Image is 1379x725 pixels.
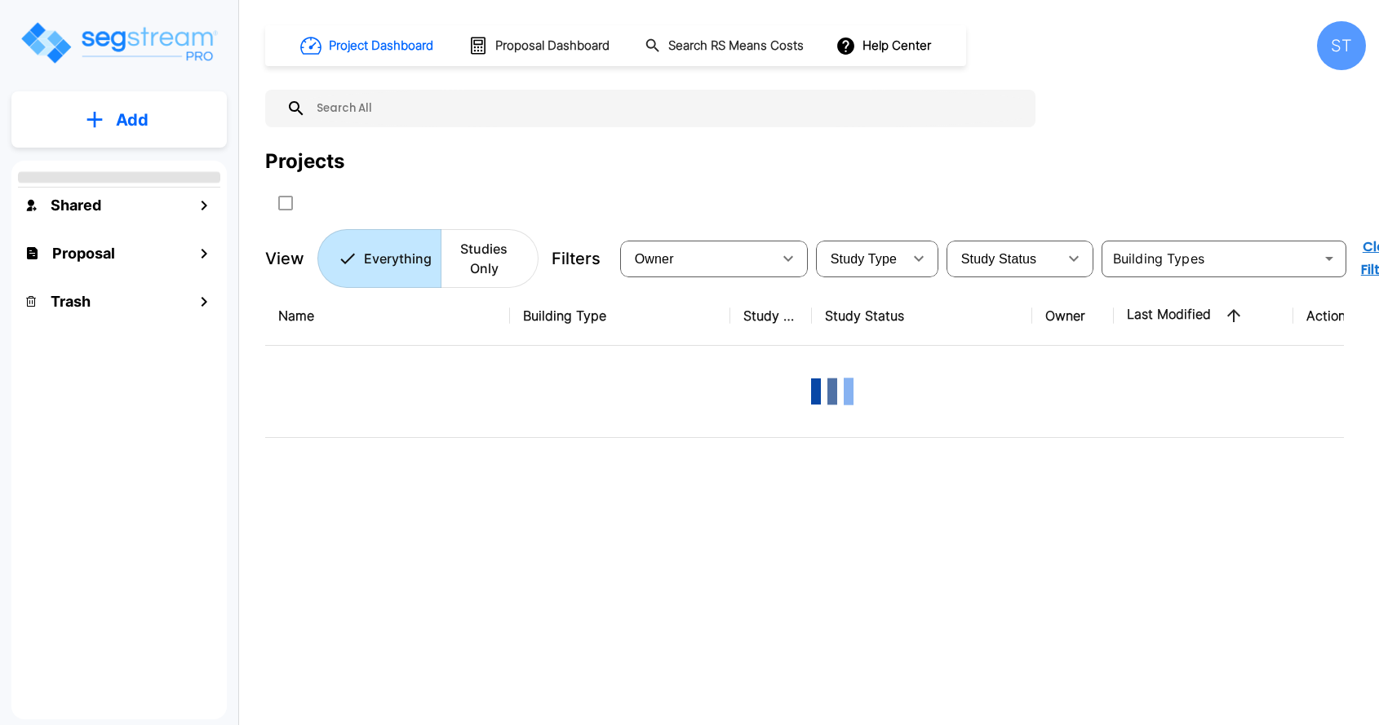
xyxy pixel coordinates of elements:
[950,236,1058,281] div: Select
[364,249,432,268] p: Everything
[495,37,610,55] h1: Proposal Dashboard
[510,286,730,346] th: Building Type
[730,286,812,346] th: Study Type
[450,239,518,278] p: Studies Only
[1032,286,1114,346] th: Owner
[832,30,938,61] button: Help Center
[831,252,897,266] span: Study Type
[19,20,219,66] img: Logo
[1317,21,1366,70] div: ST
[1114,286,1293,346] th: Last Modified
[668,37,804,55] h1: Search RS Means Costs
[11,96,227,144] button: Add
[52,242,115,264] h1: Proposal
[441,229,539,288] button: Studies Only
[961,252,1037,266] span: Study Status
[623,236,772,281] div: Select
[317,229,539,288] div: Platform
[1318,247,1341,270] button: Open
[819,236,902,281] div: Select
[638,30,813,62] button: Search RS Means Costs
[1106,247,1315,270] input: Building Types
[306,90,1027,127] input: Search All
[51,194,101,216] h1: Shared
[269,187,302,219] button: SelectAll
[552,246,601,271] p: Filters
[265,246,304,271] p: View
[812,286,1032,346] th: Study Status
[635,252,674,266] span: Owner
[294,28,442,64] button: Project Dashboard
[329,37,433,55] h1: Project Dashboard
[317,229,441,288] button: Everything
[116,108,149,132] p: Add
[462,29,619,63] button: Proposal Dashboard
[51,290,91,312] h1: Trash
[265,147,344,176] div: Projects
[265,286,510,346] th: Name
[800,359,865,424] img: Loading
